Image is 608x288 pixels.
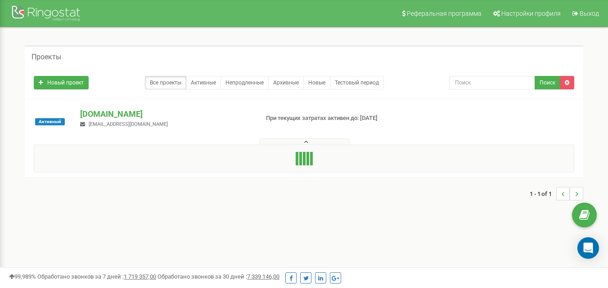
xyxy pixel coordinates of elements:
[530,178,583,209] nav: ...
[449,76,535,89] input: Поиск
[124,273,156,280] u: 1 719 357,00
[580,10,599,17] span: Выход
[247,273,279,280] u: 7 339 146,00
[80,108,251,120] p: [DOMAIN_NAME]
[268,76,304,89] a: Архивные
[330,76,384,89] a: Тестовый период
[9,273,36,280] span: 99,989%
[37,273,156,280] span: Обработано звонков за 7 дней :
[530,187,556,200] span: 1 - 1 of 1
[186,76,221,89] a: Активные
[501,10,561,17] span: Настройки профиля
[303,76,330,89] a: Новые
[407,10,482,17] span: Реферальная программа
[577,237,599,259] div: Open Intercom Messenger
[221,76,269,89] a: Непродленные
[34,76,89,89] a: Новый проект
[32,53,61,61] h5: Проекты
[89,121,168,127] span: [EMAIL_ADDRESS][DOMAIN_NAME]
[266,114,391,123] p: При текущих затратах активен до: [DATE]
[535,76,560,89] button: Поиск
[145,76,186,89] a: Все проекты
[158,273,279,280] span: Обработано звонков за 30 дней :
[35,118,65,125] span: Активный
